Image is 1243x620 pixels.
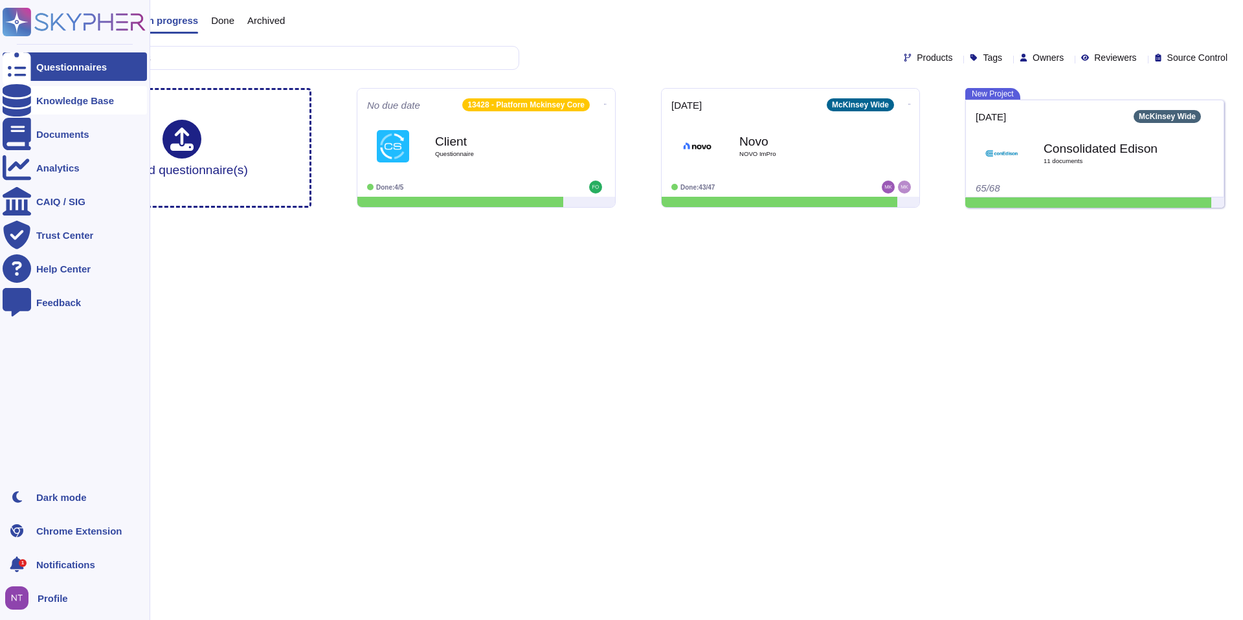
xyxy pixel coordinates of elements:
[377,130,409,162] img: Logo
[5,586,28,610] img: user
[36,264,91,274] div: Help Center
[36,96,114,105] div: Knowledge Base
[1134,110,1201,123] div: McKinsey Wide
[3,153,147,182] a: Analytics
[36,526,122,536] div: Chrome Extension
[367,100,420,110] span: No due date
[898,181,911,194] img: user
[3,288,147,316] a: Feedback
[1094,53,1136,62] span: Reviewers
[376,184,403,191] span: Done: 4/5
[1044,158,1173,164] span: 11 document s
[3,584,38,612] button: user
[247,16,285,25] span: Archived
[36,230,93,240] div: Trust Center
[827,98,894,111] div: McKinsey Wide
[36,197,85,206] div: CAIQ / SIG
[36,62,107,72] div: Questionnaires
[145,16,198,25] span: In progress
[976,183,1000,194] span: 65/68
[739,135,869,148] b: Novo
[435,151,565,157] span: Questionnaire
[36,560,95,570] span: Notifications
[1167,53,1227,62] span: Source Control
[3,86,147,115] a: Knowledge Base
[917,53,952,62] span: Products
[3,52,147,81] a: Questionnaires
[589,181,602,194] img: user
[985,137,1018,170] img: Logo
[976,112,1006,122] span: [DATE]
[1033,53,1064,62] span: Owners
[681,130,713,162] img: Logo
[36,493,87,502] div: Dark mode
[680,184,715,191] span: Done: 43/47
[882,181,895,194] img: user
[51,47,519,69] input: Search by keywords
[983,53,1002,62] span: Tags
[211,16,234,25] span: Done
[3,120,147,148] a: Documents
[3,516,147,545] a: Chrome Extension
[36,163,80,173] div: Analytics
[965,88,1020,100] span: New Project
[671,100,702,110] span: [DATE]
[3,221,147,249] a: Trust Center
[38,593,68,603] span: Profile
[739,151,869,157] span: NOVO ImPro
[462,98,590,111] div: 13428 - Platform Mckinsey Core
[3,254,147,283] a: Help Center
[435,135,565,148] b: Client
[36,129,89,139] div: Documents
[116,120,248,176] div: Upload questionnaire(s)
[3,187,147,216] a: CAIQ / SIG
[19,559,27,567] div: 1
[1044,142,1173,155] b: Consolidated Edison
[36,298,81,307] div: Feedback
